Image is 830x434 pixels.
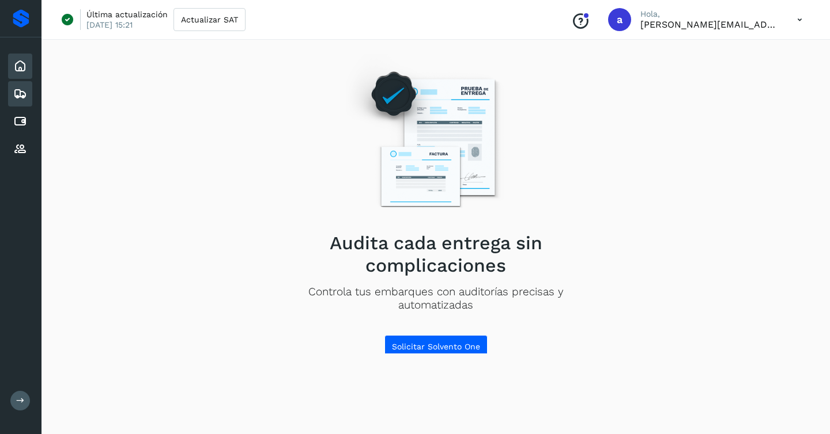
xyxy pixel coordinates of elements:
span: Actualizar SAT [181,16,238,24]
img: Empty state image [336,54,535,223]
p: [DATE] 15:21 [86,20,133,30]
div: Inicio [8,54,32,79]
button: Actualizar SAT [173,8,246,31]
div: Cuentas por pagar [8,109,32,134]
div: Embarques [8,81,32,106]
p: Controla tus embarques con auditorías precisas y automatizadas [271,285,600,312]
span: Solicitar Solvento One [392,342,480,351]
div: Proveedores [8,136,32,162]
p: Última actualización [86,9,168,20]
p: Hola, [640,9,779,19]
button: Solicitar Solvento One [384,335,488,358]
h2: Audita cada entrega sin complicaciones [271,232,600,276]
p: agustin@cubbo.com [640,19,779,30]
